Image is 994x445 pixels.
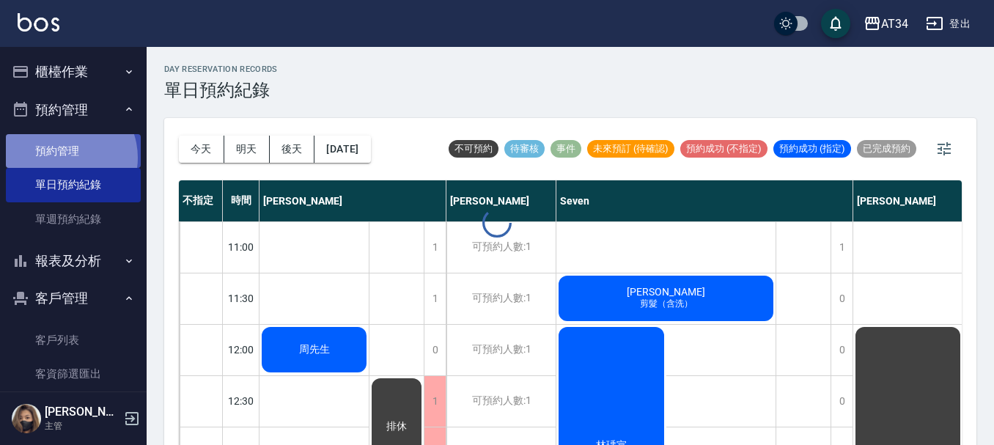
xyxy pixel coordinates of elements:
p: 主管 [45,419,119,433]
button: 客戶管理 [6,279,141,317]
button: 預約管理 [6,91,141,129]
button: 櫃檯作業 [6,53,141,91]
a: 客戶列表 [6,323,141,357]
div: AT34 [881,15,908,33]
h5: [PERSON_NAME] [45,405,119,419]
a: 預約管理 [6,134,141,168]
a: 單日預約紀錄 [6,168,141,202]
a: 卡券管理 [6,391,141,424]
button: save [821,9,850,38]
a: 單週預約紀錄 [6,202,141,236]
img: Person [12,404,41,433]
a: 客資篩選匯出 [6,357,141,391]
img: Logo [18,13,59,32]
button: 報表及分析 [6,242,141,280]
button: AT34 [858,9,914,39]
button: 登出 [920,10,976,37]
